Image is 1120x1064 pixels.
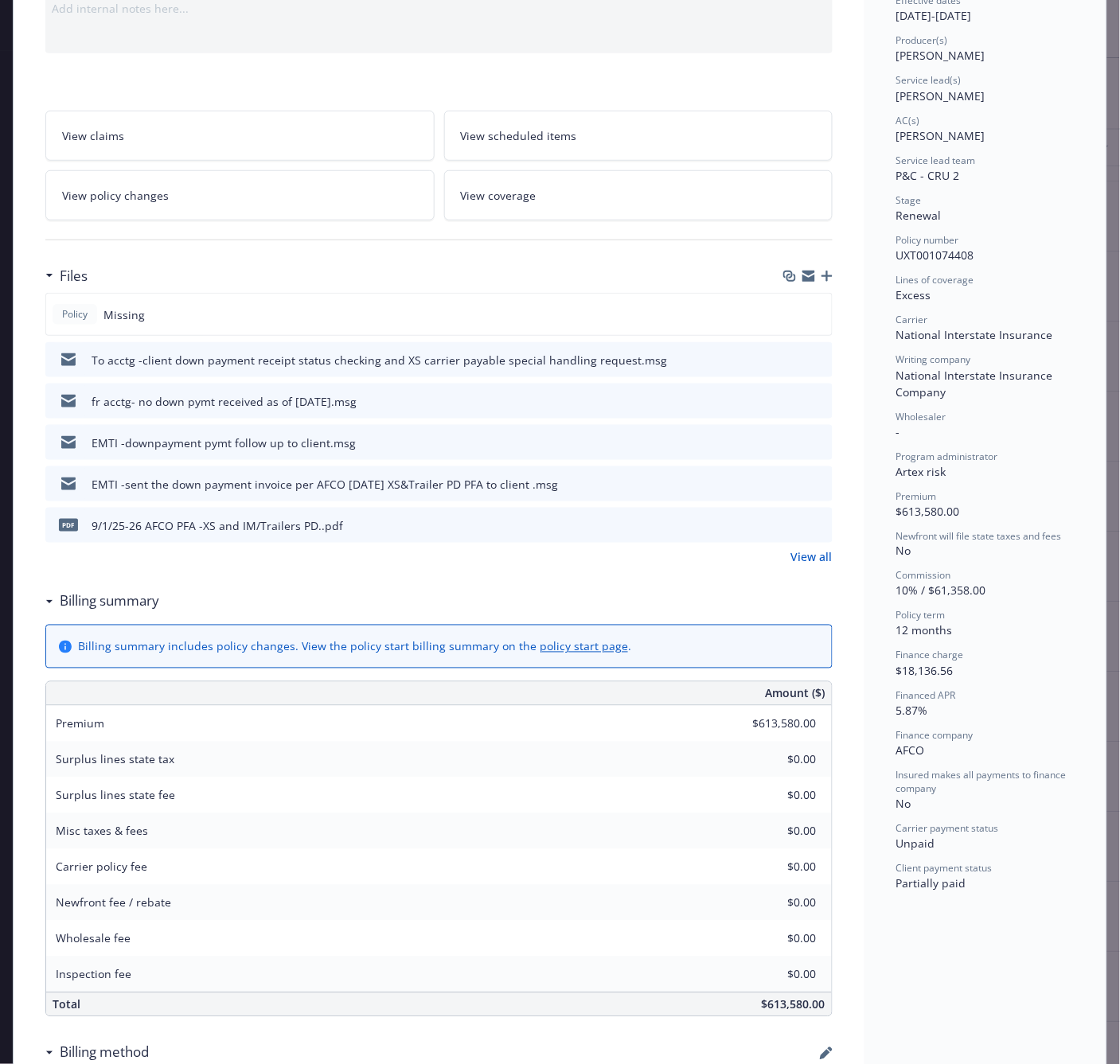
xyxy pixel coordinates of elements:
span: Policy term [896,609,946,622]
span: Carrier payment status [896,822,999,836]
span: 10% / $61,358.00 [896,583,986,598]
button: preview file [812,352,826,368]
span: Producer(s) [896,33,948,47]
a: policy start page [540,639,628,654]
span: Partially paid [896,876,966,891]
span: Stage [896,193,922,207]
span: Premium [56,716,104,731]
div: Files [45,266,88,286]
button: preview file [812,393,826,410]
button: preview file [812,517,826,534]
span: $18,136.56 [896,664,954,679]
button: download file [786,517,799,534]
input: 0.00 [723,891,826,915]
span: Service lead team [896,154,976,167]
span: Program administrator [896,450,998,463]
span: UXT001074408 [896,247,974,263]
div: EMTI -sent the down payment invoice per AFCO [DATE] XS&Trailer PD PFA to client .msg [92,476,558,493]
span: Policy number [896,233,959,247]
span: Wholesaler [896,410,946,423]
span: Premium [896,489,937,503]
span: View claims [62,127,124,144]
span: AFCO [896,743,925,758]
span: pdf [59,519,78,531]
div: EMTI -downpayment pymt follow up to client.msg [92,435,356,451]
span: Insured makes all payments to finance company [896,769,1075,796]
span: Misc taxes & fees [56,824,148,839]
span: Missing [103,306,145,323]
span: Renewal [896,208,942,223]
div: Billing summary [45,591,159,612]
span: National Interstate Insurance [896,327,1053,342]
span: [PERSON_NAME] [896,48,985,63]
span: Surplus lines state tax [56,752,174,767]
div: Excess [896,286,1075,303]
a: View policy changes [45,170,435,220]
span: Client payment status [896,862,993,875]
input: 0.00 [723,927,826,951]
input: 0.00 [723,855,826,879]
span: AC(s) [896,114,920,127]
input: 0.00 [723,784,826,808]
span: View coverage [461,187,537,204]
span: [PERSON_NAME] [896,88,985,103]
span: National Interstate Insurance Company [896,368,1056,399]
button: download file [786,435,799,451]
button: preview file [812,476,826,493]
span: Wholesale fee [56,931,131,946]
span: Surplus lines state fee [56,788,175,803]
span: - [896,424,900,439]
h3: Files [60,266,88,286]
span: Newfront fee / rebate [56,895,171,910]
a: View claims [45,111,435,161]
span: Commission [896,569,951,583]
span: 12 months [896,623,953,638]
input: 0.00 [723,712,826,736]
input: 0.00 [723,820,826,844]
div: To acctg -client down payment receipt status checking and XS carrier payable special handling req... [92,352,667,368]
span: Total [53,997,80,1012]
span: Financed APR [896,689,956,703]
input: 0.00 [723,963,826,987]
input: 0.00 [723,748,826,772]
span: Carrier [896,313,928,326]
span: Carrier policy fee [56,859,147,875]
div: 9/1/25-26 AFCO PFA -XS and IM/Trailers PD..pdf [92,517,343,534]
span: P&C - CRU 2 [896,168,960,183]
a: View coverage [444,170,833,220]
span: [PERSON_NAME] [896,128,985,143]
span: Newfront will file state taxes and fees [896,529,1062,543]
a: View all [791,549,833,566]
span: $613,580.00 [896,504,960,519]
span: No [896,544,911,559]
span: Service lead(s) [896,73,962,87]
h3: Billing method [60,1043,149,1063]
button: download file [786,393,799,410]
div: Billing method [45,1043,149,1063]
span: Finance charge [896,649,964,662]
span: View policy changes [62,187,169,204]
button: preview file [812,435,826,451]
span: Lines of coverage [896,273,974,286]
span: Artex risk [896,464,946,479]
span: Policy [59,307,91,322]
span: No [896,797,911,812]
div: fr acctg- no down pymt received as of [DATE].msg [92,393,357,410]
a: View scheduled items [444,111,833,161]
span: View scheduled items [461,127,577,144]
button: download file [786,476,799,493]
div: Billing summary includes policy changes. View the policy start billing summary on the . [78,638,631,655]
button: download file [786,352,799,368]
span: Amount ($) [766,685,825,702]
span: Inspection fee [56,967,131,982]
span: $613,580.00 [762,997,825,1012]
h3: Billing summary [60,591,159,612]
span: 5.87% [896,703,928,719]
span: Writing company [896,353,971,366]
span: Unpaid [896,836,935,852]
span: Finance company [896,729,974,742]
